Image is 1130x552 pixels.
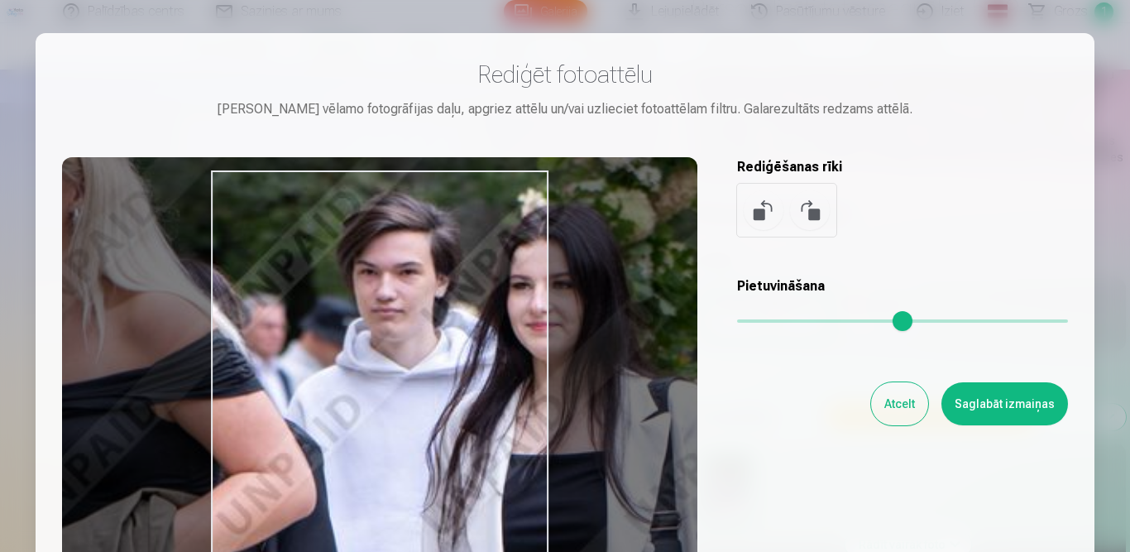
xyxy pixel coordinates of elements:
div: [PERSON_NAME] vēlamo fotogrāfijas daļu, apgriez attēlu un/vai uzlieciet fotoattēlam filtru. Galar... [62,99,1068,119]
button: Atcelt [871,382,928,425]
button: Saglabāt izmaiņas [941,382,1068,425]
h5: Rediģēšanas rīki [737,157,1068,177]
h3: Rediģēt fotoattēlu [62,60,1068,89]
h5: Pietuvināšana [737,276,1068,296]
